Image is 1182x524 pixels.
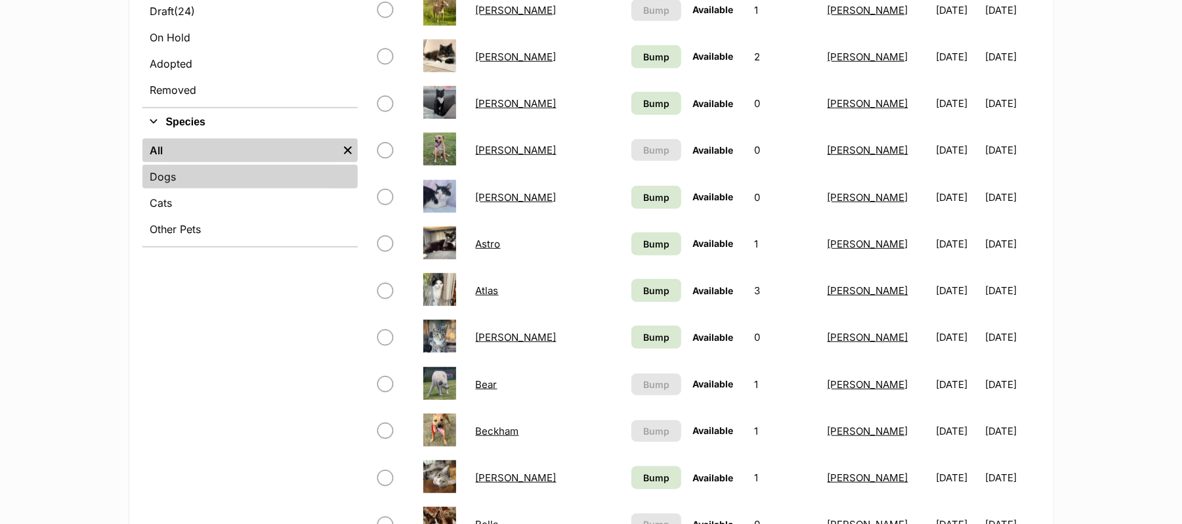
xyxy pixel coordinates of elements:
[931,268,984,313] td: [DATE]
[643,50,669,64] span: Bump
[643,378,669,391] span: Bump
[749,127,820,173] td: 0
[643,190,669,204] span: Bump
[476,51,557,63] a: [PERSON_NAME]
[985,34,1038,79] td: [DATE]
[631,45,681,68] a: Bump
[631,374,681,395] button: Bump
[142,78,358,102] a: Removed
[931,81,984,126] td: [DATE]
[931,127,984,173] td: [DATE]
[985,127,1038,173] td: [DATE]
[749,315,820,360] td: 0
[828,284,908,297] a: [PERSON_NAME]
[693,4,734,15] span: Available
[476,425,519,437] a: Beckham
[643,284,669,297] span: Bump
[985,81,1038,126] td: [DATE]
[643,424,669,438] span: Bump
[693,472,734,483] span: Available
[643,3,669,17] span: Bump
[631,420,681,442] button: Bump
[828,331,908,343] a: [PERSON_NAME]
[985,268,1038,313] td: [DATE]
[749,408,820,454] td: 1
[643,97,669,110] span: Bump
[749,34,820,79] td: 2
[828,97,908,110] a: [PERSON_NAME]
[828,144,908,156] a: [PERSON_NAME]
[142,191,358,215] a: Cats
[476,144,557,156] a: [PERSON_NAME]
[749,455,820,500] td: 1
[749,268,820,313] td: 3
[985,315,1038,360] td: [DATE]
[631,139,681,161] button: Bump
[931,455,984,500] td: [DATE]
[476,331,557,343] a: [PERSON_NAME]
[142,136,358,246] div: Species
[749,362,820,407] td: 1
[476,4,557,16] a: [PERSON_NAME]
[631,92,681,115] a: Bump
[828,425,908,437] a: [PERSON_NAME]
[693,332,734,343] span: Available
[828,238,908,250] a: [PERSON_NAME]
[142,217,358,241] a: Other Pets
[985,362,1038,407] td: [DATE]
[931,175,984,220] td: [DATE]
[643,471,669,485] span: Bump
[693,191,734,202] span: Available
[931,408,984,454] td: [DATE]
[338,139,358,162] a: Remove filter
[643,237,669,251] span: Bump
[142,52,358,76] a: Adopted
[631,326,681,349] a: Bump
[693,98,734,109] span: Available
[142,114,358,131] button: Species
[693,378,734,389] span: Available
[749,81,820,126] td: 0
[693,51,734,62] span: Available
[643,143,669,157] span: Bump
[749,221,820,267] td: 1
[693,285,734,296] span: Available
[931,315,984,360] td: [DATE]
[828,191,908,204] a: [PERSON_NAME]
[693,144,734,156] span: Available
[476,238,501,250] a: Astro
[476,284,499,297] a: Atlas
[476,471,557,484] a: [PERSON_NAME]
[476,97,557,110] a: [PERSON_NAME]
[142,26,358,49] a: On Hold
[931,362,984,407] td: [DATE]
[643,330,669,344] span: Bump
[476,191,557,204] a: [PERSON_NAME]
[985,175,1038,220] td: [DATE]
[828,4,908,16] a: [PERSON_NAME]
[985,221,1038,267] td: [DATE]
[142,139,338,162] a: All
[175,3,196,19] span: (24)
[631,466,681,489] a: Bump
[476,378,497,391] a: Bear
[142,165,358,188] a: Dogs
[693,425,734,436] span: Available
[931,221,984,267] td: [DATE]
[749,175,820,220] td: 0
[931,34,984,79] td: [DATE]
[693,238,734,249] span: Available
[985,408,1038,454] td: [DATE]
[828,378,908,391] a: [PERSON_NAME]
[828,51,908,63] a: [PERSON_NAME]
[423,133,456,165] img: Archie
[985,455,1038,500] td: [DATE]
[631,279,681,302] a: Bump
[631,232,681,255] a: Bump
[631,186,681,209] a: Bump
[828,471,908,484] a: [PERSON_NAME]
